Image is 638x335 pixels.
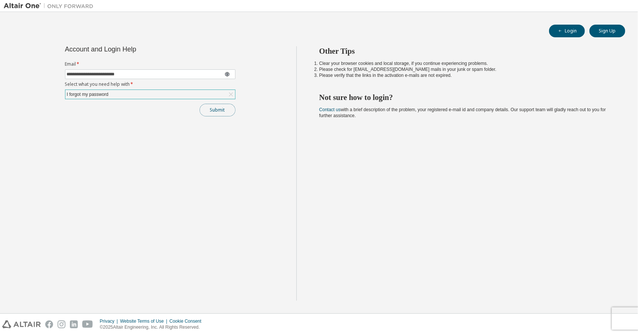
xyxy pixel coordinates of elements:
[120,318,169,324] div: Website Terms of Use
[319,72,612,78] li: Please verify that the links in the activation e-mails are not expired.
[58,320,65,328] img: instagram.svg
[319,107,606,118] span: with a brief description of the problem, your registered e-mail id and company details. Our suppo...
[65,81,235,87] label: Select what you need help with
[549,25,585,37] button: Login
[100,324,206,331] p: © 2025 Altair Engineering, Inc. All Rights Reserved.
[4,2,97,10] img: Altair One
[66,90,110,98] div: I forgot my password
[65,61,235,67] label: Email
[169,318,206,324] div: Cookie Consent
[65,46,201,52] div: Account and Login Help
[319,107,340,112] a: Contact us
[100,318,120,324] div: Privacy
[45,320,53,328] img: facebook.svg
[200,104,235,116] button: Submit
[2,320,41,328] img: altair_logo.svg
[319,66,612,72] li: Please check for [EMAIL_ADDRESS][DOMAIN_NAME] mails in your junk or spam folder.
[589,25,625,37] button: Sign Up
[70,320,78,328] img: linkedin.svg
[319,60,612,66] li: Clear your browser cookies and local storage, if you continue experiencing problems.
[319,46,612,56] h2: Other Tips
[319,93,612,102] h2: Not sure how to login?
[82,320,93,328] img: youtube.svg
[65,90,235,99] div: I forgot my password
